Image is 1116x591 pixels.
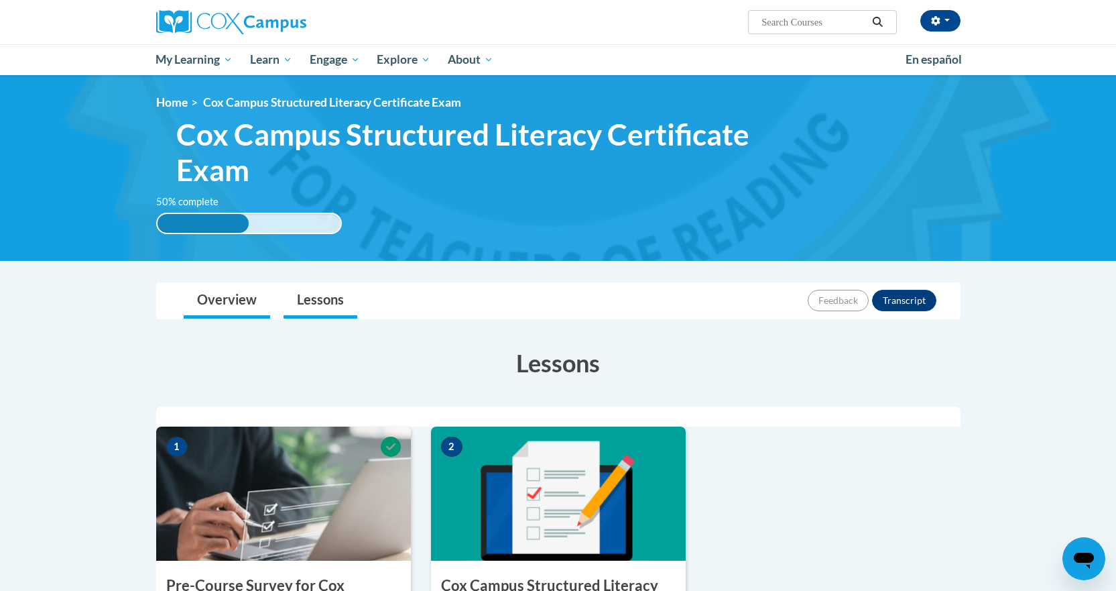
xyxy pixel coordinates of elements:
[897,46,971,74] a: En español
[377,52,430,68] span: Explore
[156,52,233,68] span: My Learning
[310,52,360,68] span: Engage
[136,44,981,75] div: Main menu
[441,437,462,457] span: 2
[184,283,270,319] a: Overview
[156,195,233,209] label: 50% complete
[301,44,369,75] a: Engage
[158,214,249,233] div: 50% complete
[439,44,502,75] a: About
[147,44,242,75] a: My Learning
[431,427,686,561] img: Course Image
[156,10,411,34] a: Cox Campus
[203,95,461,109] span: Cox Campus Structured Literacy Certificate Exam
[920,10,960,32] button: Account Settings
[156,346,960,380] h3: Lessons
[368,44,439,75] a: Explore
[867,14,887,30] button: Search
[176,117,775,188] span: Cox Campus Structured Literacy Certificate Exam
[250,52,292,68] span: Learn
[241,44,301,75] a: Learn
[1062,537,1105,580] iframe: Button to launch messaging window
[808,290,869,311] button: Feedback
[872,290,936,311] button: Transcript
[156,10,306,34] img: Cox Campus
[448,52,493,68] span: About
[906,52,962,66] span: En español
[156,427,411,561] img: Course Image
[284,283,357,319] a: Lessons
[166,437,188,457] span: 1
[760,14,867,30] input: Search Courses
[156,95,188,109] a: Home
